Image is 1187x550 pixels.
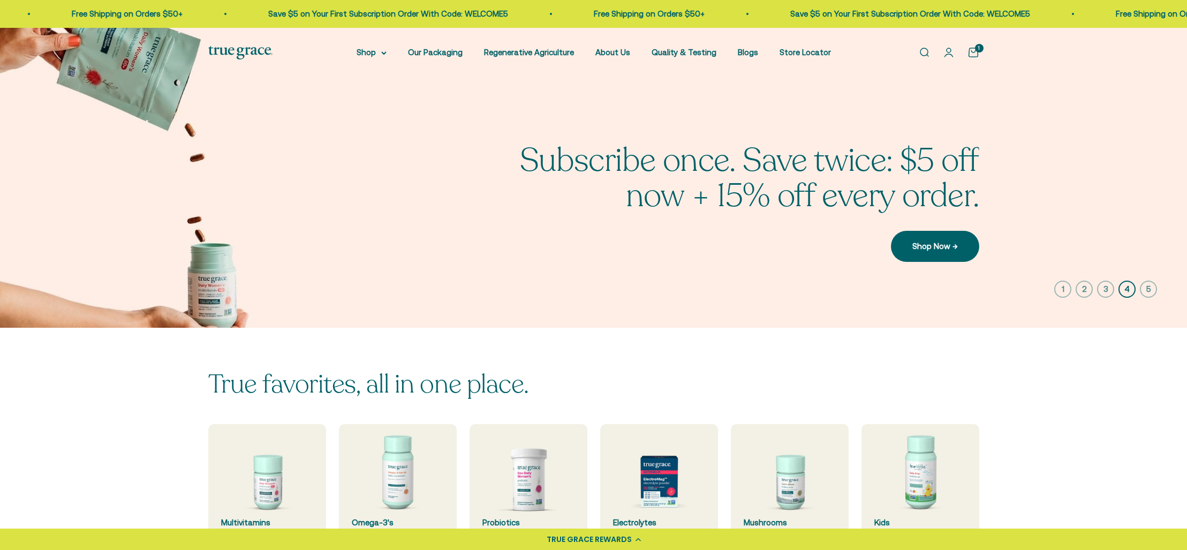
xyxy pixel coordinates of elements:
cart-count: 1 [975,44,984,52]
button: 5 [1140,281,1157,298]
a: Probiotics [470,424,587,542]
a: Multivitamins [208,424,326,542]
button: 3 [1097,281,1114,298]
div: Multivitamins [221,516,313,529]
a: Omega-3's [339,424,457,542]
div: Omega-3's [352,516,444,529]
div: Kids [874,516,966,529]
a: Regenerative Agriculture [484,48,574,57]
a: About Us [595,48,630,57]
div: Probiotics [482,516,574,529]
button: 4 [1118,281,1136,298]
a: Electrolytes [600,424,718,542]
a: Free Shipping on Orders $50+ [568,9,679,18]
a: Kids [861,424,979,542]
summary: Shop [357,46,387,59]
div: Electrolytes [613,516,705,529]
div: TRUE GRACE REWARDS [547,534,632,545]
a: Free Shipping on Orders $50+ [46,9,157,18]
a: Mushrooms [731,424,849,542]
div: Mushrooms [744,516,836,529]
a: Our Packaging [408,48,463,57]
p: Save $5 on Your First Subscription Order With Code: WELCOME5 [765,7,1004,20]
button: 1 [1054,281,1071,298]
a: Quality & Testing [652,48,716,57]
split-lines: Subscribe once. Save twice: $5 off now + 15% off every order. [520,139,979,218]
a: Shop Now → [891,231,979,262]
a: Store Locator [780,48,831,57]
a: Blogs [738,48,758,57]
p: Save $5 on Your First Subscription Order With Code: WELCOME5 [243,7,482,20]
button: 2 [1076,281,1093,298]
split-lines: True favorites, all in one place. [208,367,529,402]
